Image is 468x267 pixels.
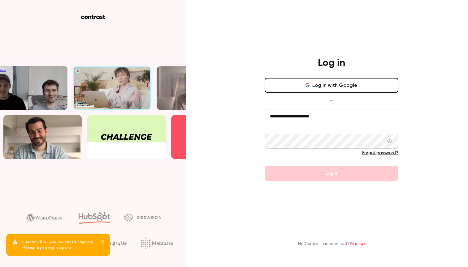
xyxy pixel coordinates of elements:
[22,239,97,251] p: It seems that your session is expired. Please try to login again
[124,214,161,221] img: decagon
[350,242,365,246] a: Sign up
[101,239,105,246] button: close
[298,241,365,247] p: No Contrast account yet?
[327,98,337,104] span: or
[265,78,398,93] button: Log in with Google
[362,151,398,155] a: Forgot password?
[318,57,345,69] h4: Log in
